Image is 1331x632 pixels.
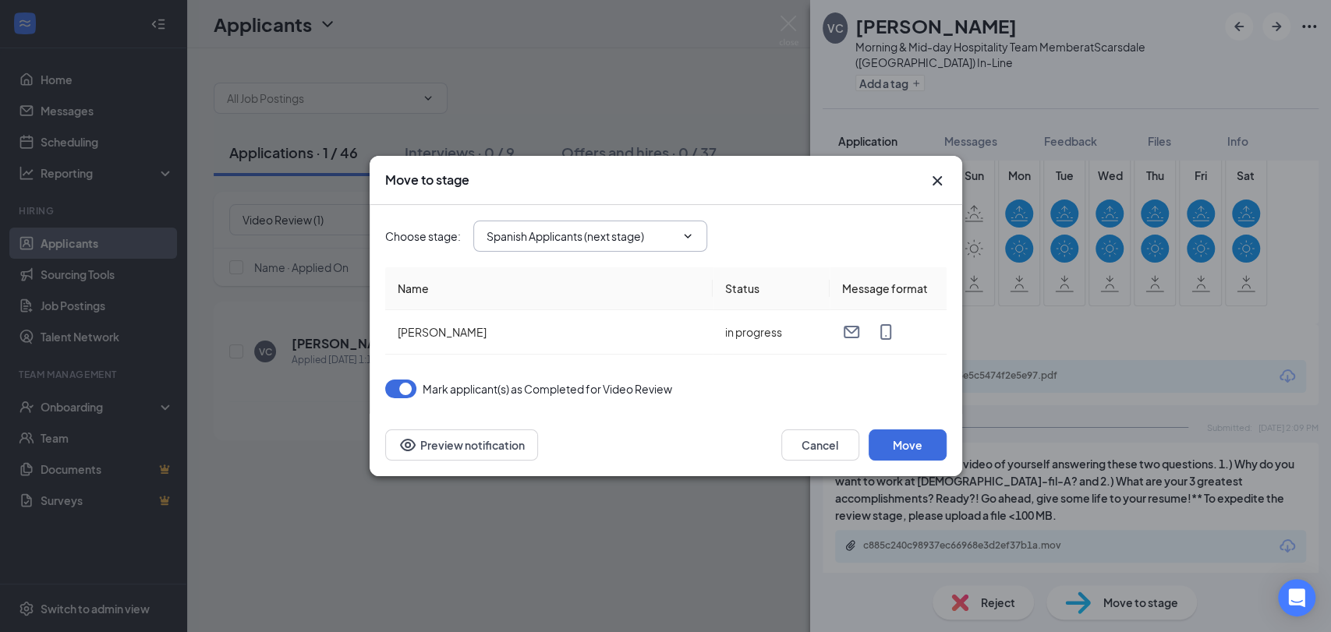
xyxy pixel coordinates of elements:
td: in progress [713,310,830,355]
button: Preview notificationEye [385,429,538,461]
h3: Move to stage [385,171,469,189]
th: Message format [830,267,947,310]
button: Move [869,429,947,461]
button: Close [928,171,947,190]
span: Mark applicant(s) as Completed for Video Review [423,380,672,398]
svg: Cross [928,171,947,190]
svg: ChevronDown [681,230,694,242]
button: Cancel [781,429,859,461]
svg: Eye [398,436,417,454]
svg: MobileSms [876,323,895,341]
th: Status [713,267,830,310]
svg: Email [842,323,861,341]
th: Name [385,267,713,310]
div: Open Intercom Messenger [1278,579,1315,616]
span: [PERSON_NAME] [398,325,487,339]
span: Choose stage : [385,228,461,245]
